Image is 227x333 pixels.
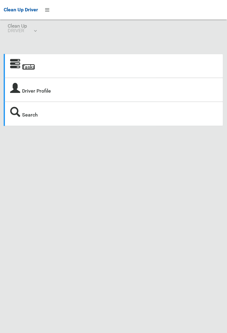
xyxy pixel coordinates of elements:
[4,5,38,14] a: Clean Up Driver
[22,64,35,70] a: Tasks
[4,20,40,39] a: Clean UpDRIVER
[22,112,38,118] a: Search
[8,28,27,33] small: DRIVER
[4,7,38,13] span: Clean Up Driver
[22,88,51,94] a: Driver Profile
[8,24,36,33] span: Clean Up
